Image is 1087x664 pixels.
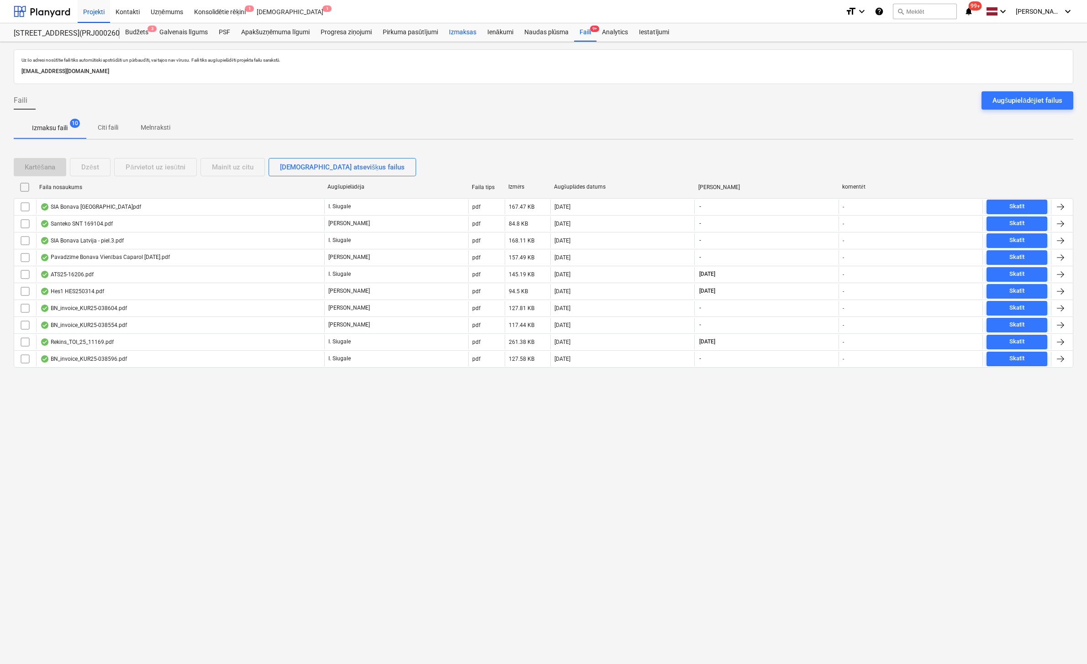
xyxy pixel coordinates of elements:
[328,321,370,329] p: [PERSON_NAME]
[519,23,575,42] div: Naudas plūsma
[633,23,675,42] div: Iestatījumi
[843,305,844,311] div: -
[856,6,867,17] i: keyboard_arrow_down
[1009,235,1025,246] div: Skatīt
[875,6,884,17] i: Zināšanu pamats
[554,271,570,278] div: [DATE]
[245,5,254,12] span: 1
[509,356,534,362] div: 127.58 KB
[213,23,236,42] a: PSF
[987,216,1047,231] button: Skatīt
[328,270,351,278] p: I. Siugale
[40,288,49,295] div: OCR pabeigts
[987,200,1047,214] button: Skatīt
[32,123,68,133] p: Izmaksu faili
[39,184,320,190] div: Faila nosaukums
[472,322,480,328] div: pdf
[987,267,1047,282] button: Skatīt
[97,123,119,132] p: Citi faili
[698,304,702,312] span: -
[328,203,351,211] p: I. Siugale
[40,355,49,363] div: OCR pabeigts
[987,335,1047,349] button: Skatīt
[472,288,480,295] div: pdf
[315,23,377,42] a: Progresa ziņojumi
[40,237,124,244] div: SIA Bonava Latvija - piel.3.pdf
[1062,6,1073,17] i: keyboard_arrow_down
[509,339,534,345] div: 261.38 KB
[154,23,213,42] a: Galvenais līgums
[842,184,979,190] div: komentēt
[554,254,570,261] div: [DATE]
[40,203,141,211] div: SIA Bonava [GEOGRAPHIC_DATA]pdf
[1009,201,1025,212] div: Skatīt
[40,338,114,346] div: Rekins_TOI_25_11169.pdf
[40,254,170,261] div: Pavadzīme Bonava Vienības Caparol [DATE].pdf
[698,338,716,346] span: [DATE]
[472,254,480,261] div: pdf
[554,305,570,311] div: [DATE]
[1041,620,1087,664] iframe: Chat Widget
[21,57,1066,63] p: Uz šo adresi nosūtītie faili tiks automātiski apstrādāti un pārbaudīti, vai tajos nav vīrusu. Fai...
[1016,8,1061,15] span: [PERSON_NAME]
[40,321,49,329] div: OCR pabeigts
[843,237,844,244] div: -
[40,271,94,278] div: ATS25-16206.pdf
[1009,337,1025,347] div: Skatīt
[40,305,127,312] div: BN_invoice_KUR25-038604.pdf
[40,305,49,312] div: OCR pabeigts
[964,6,973,17] i: notifications
[843,254,844,261] div: -
[1009,269,1025,279] div: Skatīt
[509,254,534,261] div: 157.49 KB
[327,184,464,190] div: Augšupielādēja
[698,253,702,261] span: -
[1009,320,1025,330] div: Skatīt
[40,220,49,227] div: OCR pabeigts
[377,23,443,42] a: Pirkuma pasūtījumi
[70,119,80,128] span: 10
[992,95,1062,106] div: Augšupielādējiet failus
[987,284,1047,299] button: Skatīt
[120,23,154,42] a: Budžets3
[698,184,835,190] div: [PERSON_NAME]
[236,23,315,42] a: Apakšuzņēmuma līgumi
[698,355,702,363] span: -
[987,250,1047,265] button: Skatīt
[843,271,844,278] div: -
[574,23,596,42] div: Faili
[554,339,570,345] div: [DATE]
[843,339,844,345] div: -
[987,233,1047,248] button: Skatīt
[893,4,957,19] button: Meklēt
[574,23,596,42] a: Faili9+
[328,287,370,295] p: [PERSON_NAME]
[843,322,844,328] div: -
[21,67,1066,76] p: [EMAIL_ADDRESS][DOMAIN_NAME]
[554,184,691,190] div: Augšuplādes datums
[40,355,127,363] div: BN_invoice_KUR25-038596.pdf
[554,288,570,295] div: [DATE]
[509,271,534,278] div: 145.19 KB
[14,95,27,106] span: Faili
[981,91,1073,110] button: Augšupielādējiet failus
[472,221,480,227] div: pdf
[328,304,370,312] p: [PERSON_NAME]
[698,237,702,244] span: -
[482,23,519,42] a: Ienākumi
[472,204,480,210] div: pdf
[845,6,856,17] i: format_size
[698,287,716,295] span: [DATE]
[141,123,170,132] p: Melnraksti
[269,158,416,176] button: [DEMOGRAPHIC_DATA] atsevišķus failus
[509,237,534,244] div: 168.11 KB
[443,23,482,42] a: Izmaksas
[120,23,154,42] div: Budžets
[508,184,547,190] div: Izmērs
[987,352,1047,366] button: Skatīt
[509,305,534,311] div: 127.81 KB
